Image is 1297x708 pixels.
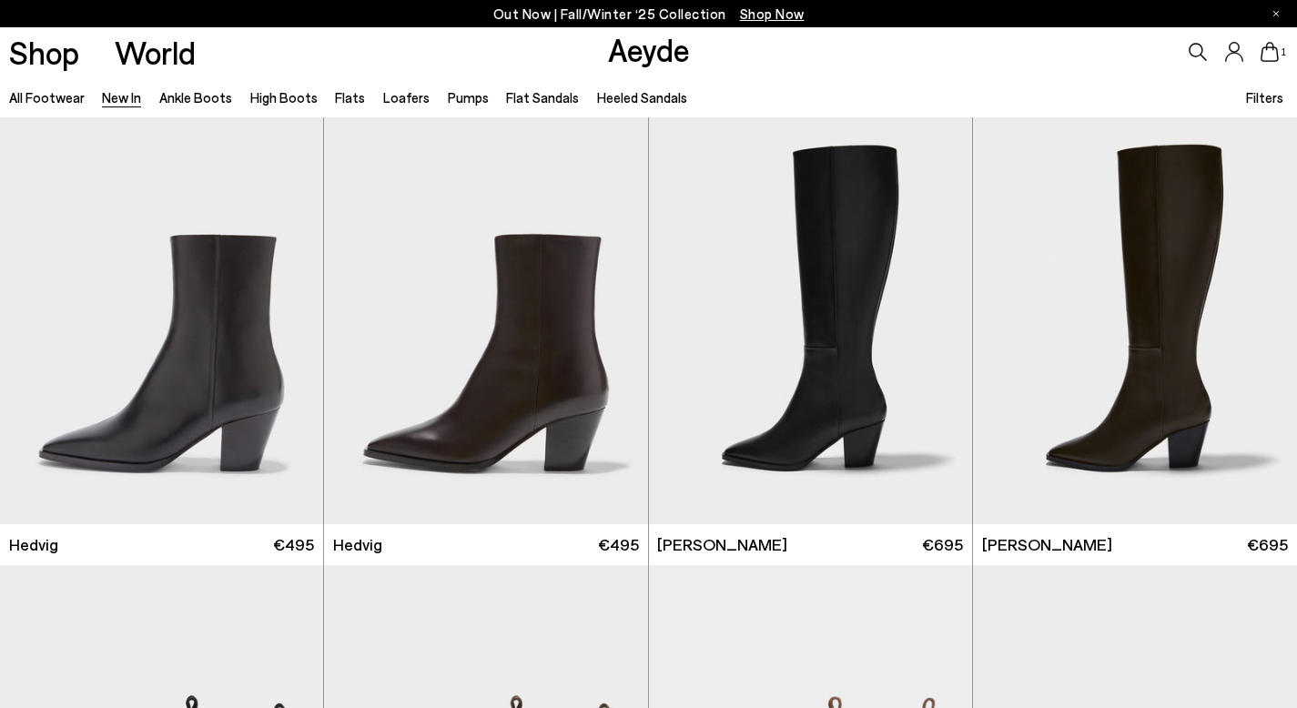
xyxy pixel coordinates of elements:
p: Out Now | Fall/Winter ‘25 Collection [493,3,805,25]
a: 1 [1261,42,1279,62]
a: High Boots [250,89,318,106]
span: €695 [1247,533,1288,556]
a: Aeyde [608,30,690,68]
span: [PERSON_NAME] [982,533,1112,556]
a: Ankle Boots [159,89,232,106]
a: Shop [9,36,79,68]
a: Flats [335,89,365,106]
a: [PERSON_NAME] €695 [973,524,1297,565]
a: Hedvig €495 [324,524,647,565]
span: [PERSON_NAME] [657,533,787,556]
span: €695 [922,533,963,556]
a: Pumps [448,89,489,106]
a: All Footwear [9,89,85,106]
span: €495 [273,533,314,556]
span: €495 [598,533,639,556]
img: Hedvig Cowboy Ankle Boots [324,117,647,524]
span: Filters [1246,89,1283,106]
a: Loafers [383,89,430,106]
a: Heeled Sandals [597,89,687,106]
a: [PERSON_NAME] €695 [649,524,972,565]
a: Flat Sandals [506,89,579,106]
span: 1 [1279,47,1288,57]
img: Minerva High Cowboy Boots [973,117,1297,524]
img: Minerva High Cowboy Boots [649,117,972,524]
span: Hedvig [9,533,58,556]
span: Navigate to /collections/new-in [740,5,805,22]
a: New In [102,89,141,106]
a: World [115,36,196,68]
span: Hedvig [333,533,382,556]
